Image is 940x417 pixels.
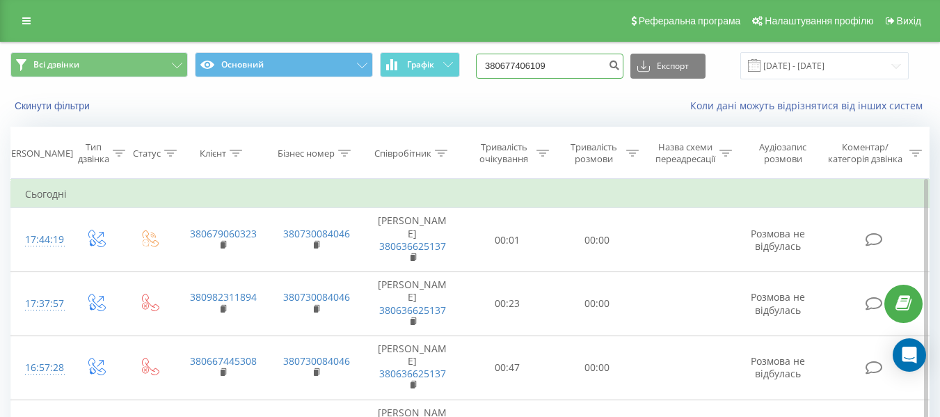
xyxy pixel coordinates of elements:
[751,354,805,380] span: Розмова не відбулась
[379,239,446,253] a: 380636625137
[283,290,350,304] a: 380730084046
[10,52,188,77] button: Всі дзвінки
[25,290,54,317] div: 17:37:57
[893,338,926,372] div: Open Intercom Messenger
[195,52,372,77] button: Основний
[379,367,446,380] a: 380636625137
[765,15,873,26] span: Налаштування профілю
[283,227,350,240] a: 380730084046
[751,227,805,253] span: Розмова не відбулась
[655,141,716,165] div: Назва схеми переадресації
[748,141,818,165] div: Аудіозапис розмови
[363,208,463,272] td: [PERSON_NAME]
[283,354,350,368] a: 380730084046
[380,52,460,77] button: Графік
[475,141,533,165] div: Тривалість очікування
[407,60,434,70] span: Графік
[630,54,706,79] button: Експорт
[363,336,463,400] td: [PERSON_NAME]
[25,226,54,253] div: 17:44:19
[476,54,623,79] input: Пошук за номером
[379,304,446,317] a: 380636625137
[552,272,642,336] td: 00:00
[25,354,54,381] div: 16:57:28
[190,227,257,240] a: 380679060323
[463,208,552,272] td: 00:01
[751,290,805,316] span: Розмова не відбулась
[190,290,257,304] a: 380982311894
[690,99,930,112] a: Коли дані можуть відрізнятися вiд інших систем
[200,148,226,159] div: Клієнт
[190,354,257,368] a: 380667445308
[278,148,335,159] div: Бізнес номер
[897,15,921,26] span: Вихід
[10,100,97,112] button: Скинути фільтри
[3,148,73,159] div: [PERSON_NAME]
[552,208,642,272] td: 00:00
[463,336,552,400] td: 00:47
[133,148,161,159] div: Статус
[463,272,552,336] td: 00:23
[78,141,109,165] div: Тип дзвінка
[825,141,906,165] div: Коментар/категорія дзвінка
[639,15,741,26] span: Реферальна програма
[565,141,623,165] div: Тривалість розмови
[33,59,79,70] span: Всі дзвінки
[552,336,642,400] td: 00:00
[11,180,930,208] td: Сьогодні
[374,148,431,159] div: Співробітник
[363,272,463,336] td: [PERSON_NAME]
